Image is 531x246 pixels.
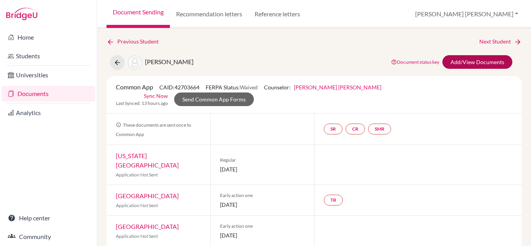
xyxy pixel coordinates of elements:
[220,192,305,199] span: Early action one
[116,100,168,107] span: Last Synced: 13 hours ago
[116,223,179,230] a: [GEOGRAPHIC_DATA]
[220,157,305,164] span: Regular
[2,105,95,120] a: Analytics
[116,152,179,169] a: [US_STATE][GEOGRAPHIC_DATA]
[412,7,522,21] button: [PERSON_NAME] [PERSON_NAME]
[2,67,95,83] a: Universities
[2,229,95,244] a: Community
[145,58,194,65] span: [PERSON_NAME]
[116,172,158,178] span: Application Not Sent
[174,92,254,106] a: Send Common App Forms
[206,84,258,91] span: FERPA Status:
[220,231,305,239] span: [DATE]
[294,84,381,91] a: [PERSON_NAME] [PERSON_NAME]
[116,192,179,199] a: [GEOGRAPHIC_DATA]
[368,124,391,134] a: SMR
[220,165,305,173] span: [DATE]
[116,83,153,91] span: Common App
[116,233,158,239] span: Application Not Sent
[2,86,95,101] a: Documents
[2,210,95,226] a: Help center
[107,37,165,46] a: Previous Student
[116,122,191,137] span: These documents are sent once to Common App
[116,202,158,208] span: Application Not Sent
[346,124,365,134] a: CR
[220,201,305,209] span: [DATE]
[2,48,95,64] a: Students
[6,8,37,20] img: Bridge-U
[324,195,343,206] a: TR
[479,37,522,46] a: Next Student
[240,84,258,91] span: Waived
[264,84,381,91] span: Counselor:
[324,124,342,134] a: SR
[442,55,512,69] a: Add/View Documents
[159,84,199,91] span: CAID: 42703664
[220,223,305,230] span: Early action one
[2,30,95,45] a: Home
[391,59,439,65] a: Document status key
[144,92,168,100] a: Sync Now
